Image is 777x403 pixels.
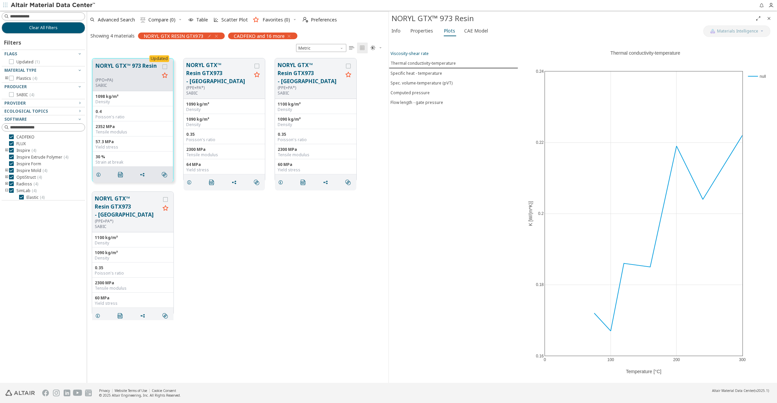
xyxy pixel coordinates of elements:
div: 0.35 [278,132,354,137]
span: Scatter Plot [221,17,248,22]
div: 60 MPa [95,295,171,301]
div: 0.35 [186,132,262,137]
span: ( 1 ) [35,59,40,65]
span: SABIC [16,92,34,98]
span: Clear All Filters [29,25,58,31]
button: PDF Download [115,309,129,323]
i:  [118,313,123,319]
div: Density [186,107,262,112]
i:  [303,17,308,22]
button: Spec. volume-temperature (pVT) [389,78,518,88]
div: Showing 4 materials [90,33,135,39]
span: Favorites (0) [263,17,290,22]
div: Filters [2,34,24,50]
div: 57.3 MPa [95,139,170,145]
i:  [345,180,351,185]
button: Close [764,13,774,24]
div: Tensile modulus [95,286,171,291]
button: PDF Download [206,176,220,189]
i:  [162,313,168,319]
div: Density [95,99,170,105]
button: Share [320,176,334,189]
span: OptiStruct [16,175,42,180]
i: toogle group [4,76,9,81]
div: (PPE+PA*) [278,85,343,91]
span: Ecological Topics [4,108,48,114]
span: Plots [444,25,455,36]
button: Table View [346,43,357,53]
button: Favorite [252,70,262,80]
i:  [360,45,365,51]
button: Similar search [342,176,356,189]
button: Flow length - gate pressure [389,98,518,107]
div: (PPE+PA*) [95,219,160,224]
i:  [140,17,146,22]
div: Density [95,240,171,246]
span: Software [4,116,27,122]
button: Details [92,309,106,323]
span: Elastic [26,195,45,200]
a: Website Terms of Use [115,388,147,393]
button: Similar search [159,168,173,181]
button: Details [184,176,198,189]
button: Ecological Topics [2,107,85,115]
div: Density [186,122,262,127]
div: Yield stress [186,167,262,173]
button: NORYL GTX™ Resin GTX973 - [GEOGRAPHIC_DATA] [278,61,343,85]
button: PDF Download [115,168,129,181]
a: Cookie Consent [152,388,176,393]
span: ( 4 ) [32,75,37,81]
div: Strain at break [95,160,170,165]
button: PDF Download [297,176,311,189]
span: Producer [4,84,27,90]
span: Metric [296,44,346,52]
div: 0.4 [95,109,170,114]
button: Producer [2,83,85,91]
div: 60 MPa [278,162,354,167]
div: 1090 kg/m³ [186,102,262,107]
div: (PPO+PA) [95,77,159,83]
button: NORYL GTX™ 973 Resin [95,62,159,77]
button: AI CopilotMaterials Intelligence [703,25,770,37]
div: 0.35 [95,265,171,271]
span: SimLab [16,188,37,193]
i: toogle group [4,175,9,180]
span: ( 4 ) [64,154,68,160]
div: Poisson's ratio [278,137,354,142]
span: Updated [16,59,40,65]
div: (PPE+PA*) [186,85,252,91]
span: ( 4 ) [40,194,45,200]
p: SABIC [278,91,343,96]
span: ( 4 ) [29,92,34,98]
div: NORYL GTX™ 973 Resin [392,13,753,24]
button: Flags [2,50,85,58]
button: NORYL GTX™ Resin GTX973 - [GEOGRAPHIC_DATA] [95,194,160,219]
button: Details [275,176,289,189]
span: CADFEKO and 16 more [234,33,285,39]
button: Material Type [2,66,85,74]
div: 1090 kg/m³ [95,250,171,255]
i:  [118,172,123,177]
div: 1090 kg/m³ [186,117,262,122]
span: Material Type [4,67,37,73]
div: Thermal conductivity-temperature [391,60,456,66]
button: Similar search [251,176,265,189]
div: Unit System [296,44,346,52]
button: Details [93,168,107,181]
button: Software [2,115,85,123]
button: Clear All Filters [2,22,85,34]
div: 1098 kg/m³ [95,94,170,99]
button: Viscosity-shear rate [389,49,518,58]
span: ( 4 ) [32,188,37,193]
span: Inspire Form [16,161,41,167]
div: Density [278,122,354,127]
button: Share [228,176,242,189]
span: Inspire Mold [16,168,47,173]
span: Radioss [16,181,38,187]
div: Flow length - gate pressure [391,100,443,105]
i:  [162,172,167,177]
button: Tile View [357,43,368,53]
p: SABIC [95,224,160,229]
div: Tensile modulus [95,129,170,135]
i:  [254,180,259,185]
